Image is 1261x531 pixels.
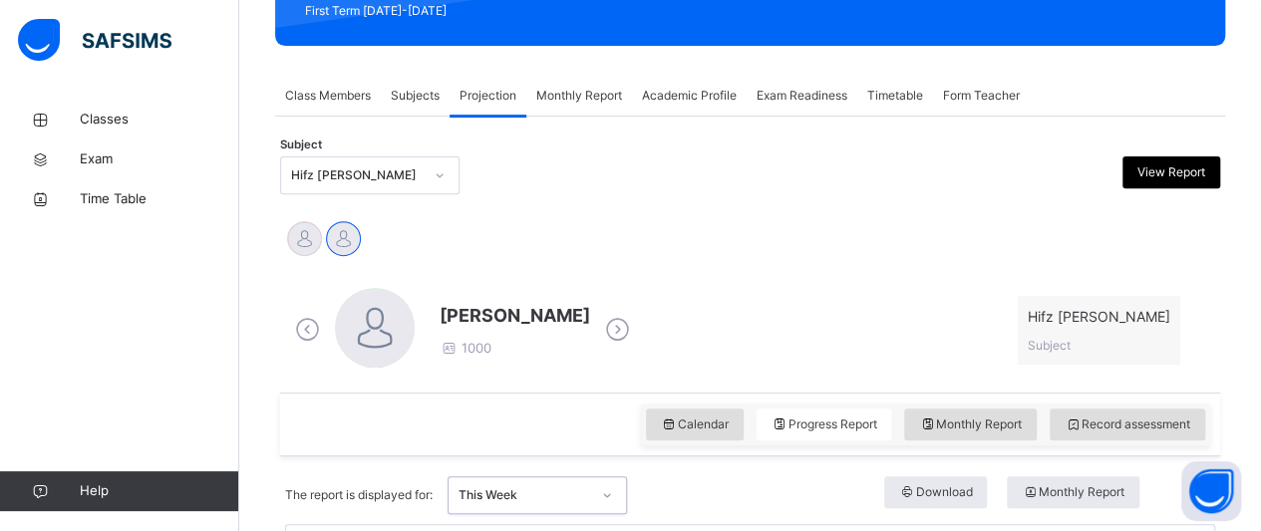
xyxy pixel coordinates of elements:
span: Monthly Report [1022,483,1124,501]
span: Calendar [661,415,729,433]
button: Open asap [1181,461,1241,521]
span: Progress Report [772,415,877,433]
span: [PERSON_NAME] [440,302,590,329]
span: Help [80,481,238,501]
span: Form Teacher [943,87,1020,105]
span: Time Table [80,189,239,209]
span: Subject [1028,338,1071,353]
span: Monthly Report [536,87,622,105]
span: Academic Profile [642,87,737,105]
a: Monthly Report [1007,476,1215,514]
span: The report is displayed for: [285,486,433,504]
div: This Week [459,486,590,504]
span: 1000 [440,340,491,356]
span: Monthly Report [919,415,1022,433]
span: Classes [80,110,239,130]
span: Hifz [PERSON_NAME] [1028,306,1170,327]
span: Subject [280,136,322,153]
span: Timetable [867,87,923,105]
span: Download [899,483,973,501]
span: Exam [80,149,239,169]
div: Hifz [PERSON_NAME] [291,166,423,184]
span: Subjects [391,87,440,105]
img: safsims [18,19,171,61]
span: Projection [460,87,516,105]
span: View Report [1137,163,1205,181]
span: Record assessment [1065,415,1190,433]
span: Class Members [285,87,371,105]
span: Exam Readiness [757,87,847,105]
